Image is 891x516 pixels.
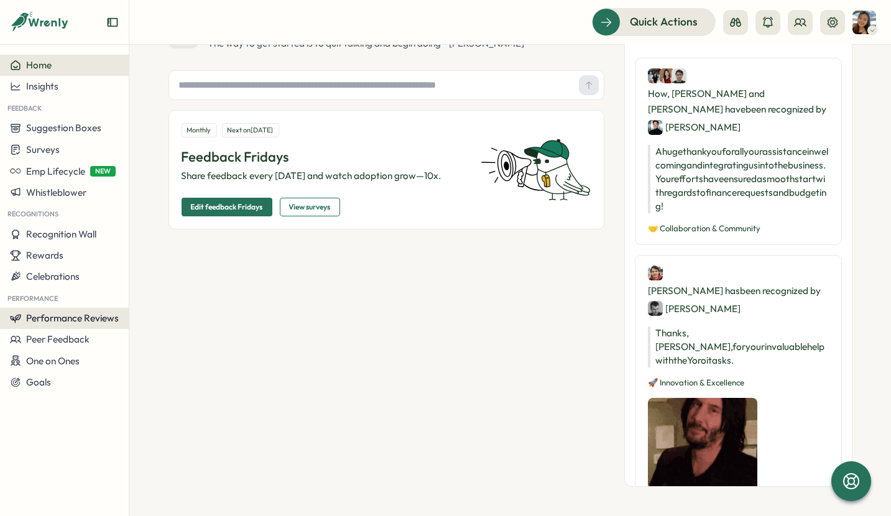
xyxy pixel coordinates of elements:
[90,166,116,177] span: NEW
[26,80,58,92] span: Insights
[660,68,675,83] img: Lovise Liew
[182,169,466,183] p: Share feedback every [DATE] and watch adoption grow—10x.
[648,145,829,213] p: A huge thank you for all your assistance in welcoming and integrating us into the business. Your ...
[648,398,757,507] img: Recognition Image
[26,355,80,367] span: One on Ones
[648,301,741,316] div: [PERSON_NAME]
[26,228,96,240] span: Recognition Wall
[648,326,829,367] p: Thanks, [PERSON_NAME], for your invaluable help with the Yoroi tasks.
[648,265,829,316] div: [PERSON_NAME] has been recognized by
[648,301,663,316] img: Javier Abad
[592,8,716,35] button: Quick Actions
[182,147,466,167] p: Feedback Fridays
[26,312,119,324] span: Performance Reviews
[289,198,331,216] span: View surveys
[191,198,263,216] span: Edit feedback Fridays
[648,265,663,280] img: Denis Nebytov
[26,122,101,134] span: Suggestion Boxes
[106,16,119,29] button: Expand sidebar
[26,59,52,71] span: Home
[26,144,60,155] span: Surveys
[648,68,829,135] div: How, [PERSON_NAME] and [PERSON_NAME] have been recognized by
[182,123,217,137] div: Monthly
[26,270,80,282] span: Celebrations
[648,377,829,389] p: 🚀 Innovation & Excellence
[648,223,829,234] p: 🤝 Collaboration & Community
[648,68,663,83] img: How Wei Ni
[630,14,698,30] span: Quick Actions
[26,165,85,177] span: Emp Lifecycle
[280,198,340,216] button: View surveys
[672,68,686,83] img: Philip Wong
[648,119,741,135] div: [PERSON_NAME]
[26,333,90,345] span: Peer Feedback
[26,376,51,388] span: Goals
[26,249,63,261] span: Rewards
[222,123,279,137] div: Next on [DATE]
[648,120,663,135] img: Eugene Tan
[852,11,876,34] img: Tracy
[182,198,272,216] button: Edit feedback Fridays
[26,187,86,198] span: Whistleblower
